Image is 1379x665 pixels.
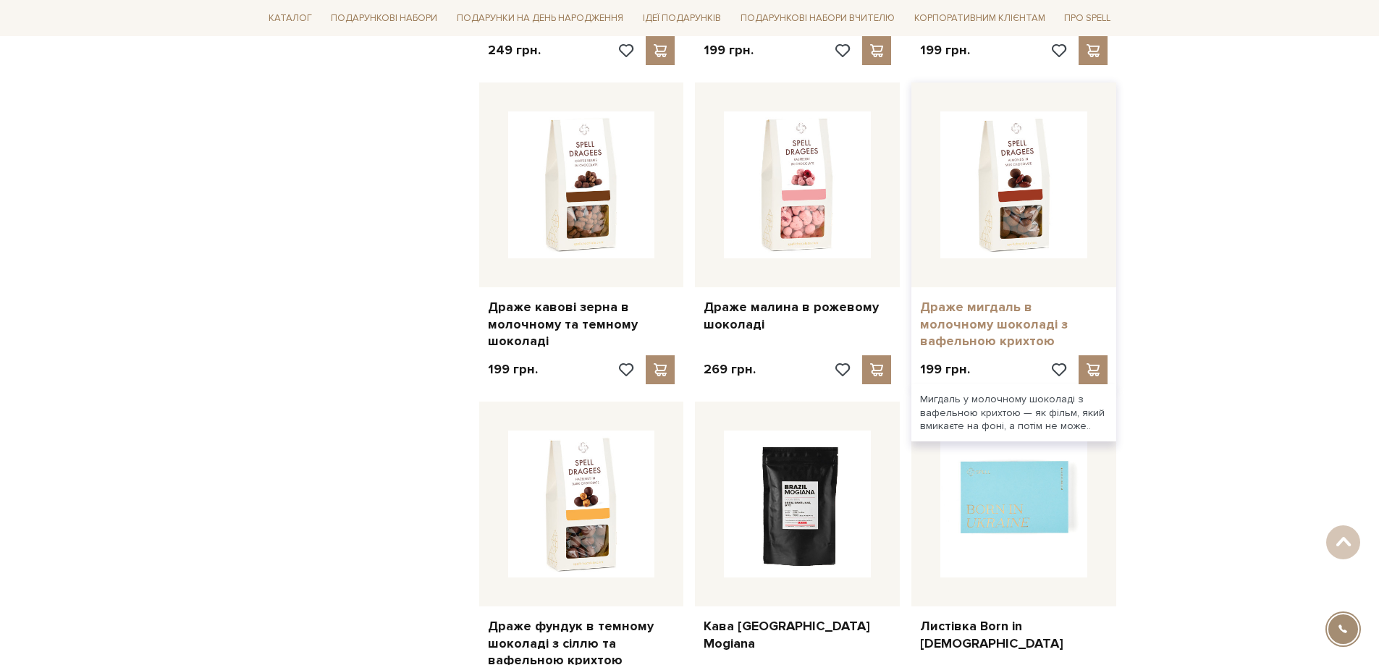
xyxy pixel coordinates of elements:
[920,618,1108,652] a: Листівка Born in [DEMOGRAPHIC_DATA]
[920,361,970,378] p: 199 грн.
[704,299,891,333] a: Драже малина в рожевому шоколаді
[704,618,891,652] a: Кава [GEOGRAPHIC_DATA] Mogiana
[920,299,1108,350] a: Драже мигдаль в молочному шоколаді з вафельною крихтою
[637,7,727,30] a: Ідеї подарунків
[488,299,675,350] a: Драже кавові зерна в молочному та темному шоколаді
[920,42,970,59] p: 199 грн.
[724,431,871,577] img: Кава Brazil Mogiana
[911,384,1116,441] div: Мигдаль у молочному шоколаді з вафельною крихтою — як фільм, який вмикаєте на фоні, а потім не мо...
[704,42,754,59] p: 199 грн.
[451,7,629,30] a: Подарунки на День народження
[940,431,1087,577] img: Листівка Born in Ukraine
[325,7,443,30] a: Подарункові набори
[704,361,756,378] p: 269 грн.
[488,42,541,59] p: 249 грн.
[263,7,318,30] a: Каталог
[1058,7,1116,30] a: Про Spell
[488,361,538,378] p: 199 грн.
[735,6,901,30] a: Подарункові набори Вчителю
[908,7,1051,30] a: Корпоративним клієнтам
